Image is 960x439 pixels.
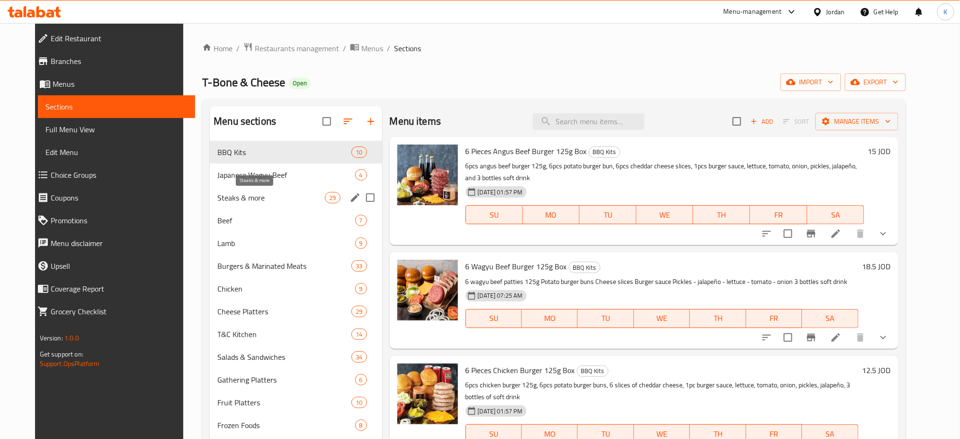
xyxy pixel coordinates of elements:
button: export [845,73,906,91]
a: Menus [30,73,196,95]
div: items [355,215,367,226]
button: Add [747,114,777,129]
a: Sections [38,95,196,118]
span: import [788,76,834,88]
span: Sections [394,43,421,54]
div: BBQ Kits [589,146,620,158]
span: Sections [45,101,188,112]
span: Promotions [51,215,188,226]
div: Salads & Sandwiches34 [210,346,382,368]
span: Japanese Wagyu Beef [217,169,355,181]
button: FR [750,205,807,224]
span: Full Menu View [45,124,188,135]
h6: 12.5 JOD [862,364,891,377]
span: Add [749,116,775,127]
button: import [781,73,841,91]
span: SA [806,311,854,325]
button: SU [466,205,523,224]
div: Chicken9 [210,277,382,300]
div: Fruit Platters [217,397,351,408]
span: Choice Groups [51,169,188,181]
div: items [351,146,367,158]
nav: breadcrumb [202,42,906,55]
li: / [343,43,346,54]
div: Steaks & more29edit [210,186,382,209]
button: FR [746,309,802,328]
span: Open [289,79,311,87]
div: BBQ Kits [569,262,601,273]
div: Frozen Foods [217,420,355,431]
div: Cheese Platters29 [210,300,382,323]
span: BBQ Kits [569,262,600,273]
span: Manage items [823,116,891,128]
li: / [236,43,240,54]
button: edit [348,191,362,205]
span: export [852,76,898,88]
span: Branches [51,55,188,67]
button: TH [693,205,750,224]
span: WE [638,311,686,325]
img: 6 Wagyu Beef Burger 125g Box [397,260,458,320]
div: Jordan [826,7,845,17]
span: 9 [356,239,367,248]
span: Beef [217,215,355,226]
span: 4 [356,171,367,180]
div: items [355,374,367,385]
img: 6 Pieces Chicken Burger 125g Box [397,364,458,424]
div: Fruit Platters10 [210,391,382,414]
span: Burgers & Marinated Meats [217,260,351,272]
h6: 18.5 JOD [862,260,891,273]
span: 10 [352,148,366,157]
div: items [351,397,367,408]
button: WE [637,205,693,224]
div: items [355,238,367,249]
span: Steaks & more [217,192,325,203]
span: Add item [747,114,777,129]
span: Menus [361,43,383,54]
span: TH [697,208,746,222]
span: Gathering Platters [217,374,355,385]
span: SU [470,208,519,222]
img: 6 Pieces Angus Beef Burger 125g Box [397,145,458,205]
span: Chicken [217,283,355,294]
button: SA [802,309,858,328]
a: Upsell [30,255,196,277]
button: TU [578,309,634,328]
span: Edit Menu [45,146,188,158]
a: Support.OpsPlatform [40,357,100,370]
span: 7 [356,216,367,225]
div: items [351,260,367,272]
span: MO [527,208,576,222]
div: Open [289,78,311,89]
span: WE [640,208,690,222]
div: Menu-management [724,6,782,18]
button: show more [872,326,895,349]
span: [DATE] 01:57 PM [474,407,527,416]
button: sort-choices [755,326,778,349]
span: Salads & Sandwiches [217,351,351,363]
a: Edit Restaurant [30,27,196,50]
a: Full Menu View [38,118,196,141]
span: 10 [352,398,366,407]
button: show more [872,222,895,245]
span: FR [750,311,799,325]
a: Edit Menu [38,141,196,164]
span: 6 Pieces Chicken Burger 125g Box [466,363,575,377]
svg: Show Choices [878,228,889,239]
a: Coverage Report [30,277,196,300]
button: TH [690,309,746,328]
div: Japanese Wagyu Beef4 [210,164,382,186]
a: Promotions [30,209,196,232]
div: items [325,192,340,203]
button: Branch-specific-item [800,326,823,349]
p: 6pcs angus beef burger 125g, 6pcs potato burger bun, 6pcs cheddar cheese slices, 1pcs burger sauc... [466,160,864,184]
span: 29 [325,193,340,202]
span: 6 Wagyu Beef Burger 125g Box [466,259,567,274]
span: 33 [352,262,366,271]
span: 1.0.0 [65,332,80,344]
a: Edit menu item [830,228,842,239]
